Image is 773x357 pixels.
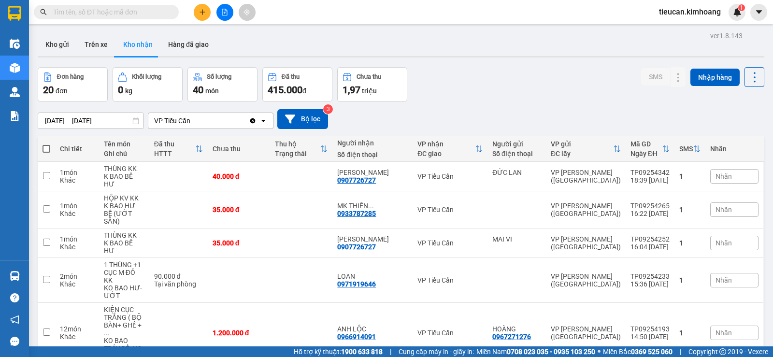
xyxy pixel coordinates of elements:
div: 1 [679,206,701,214]
div: 18:39 [DATE] [630,176,670,184]
div: 1 món [60,169,94,176]
span: tieucan.kimhoang [651,6,729,18]
div: Ngày ĐH [630,150,662,157]
div: TP09254265 [630,202,670,210]
span: Nhãn [716,206,732,214]
span: triệu [362,87,377,95]
button: plus [194,4,211,21]
button: Đã thu415.000đ [262,67,332,102]
div: 0971919646 [337,280,376,288]
strong: 0708 023 035 - 0935 103 250 [507,348,595,356]
div: TP09254193 [630,325,670,333]
div: Chưa thu [357,73,381,80]
div: TP09254252 [630,235,670,243]
span: message [10,337,19,346]
div: 35.000 đ [213,239,265,247]
span: món [205,87,219,95]
div: 0907726727 [337,243,376,251]
span: aim [243,9,250,15]
div: 1.200.000 đ [213,329,265,337]
div: VP [PERSON_NAME] ([GEOGRAPHIC_DATA]) [551,169,621,184]
div: Khác [60,243,94,251]
button: aim [239,4,256,21]
img: warehouse-icon [10,271,20,281]
div: ĐỨC LAN [492,169,541,176]
div: Số điện thoại [337,151,408,158]
div: Số lượng [207,73,231,80]
div: 35.000 đ [213,206,265,214]
span: | [390,346,391,357]
sup: 3 [323,104,333,114]
div: 1 món [60,235,94,243]
div: K BAO HƯ BỂ (ƯỚT SẴN) [104,202,144,225]
div: K BAO BỂ HƯ [104,239,144,255]
div: KO BAO HƯ- ƯỚT [104,284,144,300]
button: file-add [216,4,233,21]
div: VP Tiểu Cần [417,239,483,247]
input: Tìm tên, số ĐT hoặc mã đơn [53,7,167,17]
div: MK THIÊN PHÚC (CHÁU TÍN) [337,202,408,210]
div: VP [PERSON_NAME] ([GEOGRAPHIC_DATA]) [551,202,621,217]
img: solution-icon [10,111,20,121]
div: 1 THÙNG +1 CỤC M ĐỎ KK [104,261,144,284]
div: ĐC lấy [551,150,613,157]
span: Miền Nam [476,346,595,357]
button: Số lượng40món [187,67,258,102]
span: search [40,9,47,15]
div: K BAO BỂ HƯ [104,172,144,188]
div: Tên món [104,140,144,148]
img: warehouse-icon [10,39,20,49]
div: Người gửi [492,140,541,148]
div: ĐC giao [417,150,475,157]
div: VP [PERSON_NAME] ([GEOGRAPHIC_DATA]) [551,235,621,251]
span: 20 [43,84,54,96]
svg: Clear value [249,117,257,125]
div: Khác [60,176,94,184]
th: Toggle SortBy [546,136,626,162]
div: 12 món [60,325,94,333]
button: Kho nhận [115,33,160,56]
input: Selected VP Tiểu Cần. [191,116,192,126]
span: 415.000 [268,84,302,96]
th: Toggle SortBy [149,136,208,162]
span: ⚪️ [598,350,601,354]
button: Hàng đã giao [160,33,216,56]
div: ANH LỘC [337,325,408,333]
div: VP [PERSON_NAME] ([GEOGRAPHIC_DATA]) [551,272,621,288]
span: file-add [221,9,228,15]
img: logo-vxr [8,6,21,21]
span: Nhãn [716,276,732,284]
div: VP Tiểu Cần [154,116,190,126]
th: Toggle SortBy [626,136,674,162]
div: HOÀNG [492,325,541,333]
span: Cung cấp máy in - giấy in: [399,346,474,357]
div: MAI VI [492,235,541,243]
div: 14:50 [DATE] [630,333,670,341]
strong: 0369 525 060 [631,348,673,356]
span: plus [199,9,206,15]
span: 0 [118,84,123,96]
span: đơn [56,87,68,95]
div: ver 1.8.143 [710,30,743,41]
div: 1 [679,239,701,247]
div: Tại văn phòng [154,280,203,288]
div: THÙNG KK [104,231,144,239]
div: Khác [60,333,94,341]
div: 1 [679,172,701,180]
div: HỘP KV KK [104,194,144,202]
div: LOAN [337,272,408,280]
span: 40 [193,84,203,96]
div: VP Tiểu Cần [417,206,483,214]
button: Kho gửi [38,33,77,56]
span: question-circle [10,293,19,302]
span: Nhãn [716,172,732,180]
div: 2 món [60,272,94,280]
div: VP Tiểu Cần [417,172,483,180]
strong: 1900 633 818 [341,348,383,356]
div: Trạng thái [275,150,320,157]
span: caret-down [755,8,763,16]
img: warehouse-icon [10,87,20,97]
div: VP Tiểu Cần [417,276,483,284]
span: kg [125,87,132,95]
div: 1 [679,329,701,337]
